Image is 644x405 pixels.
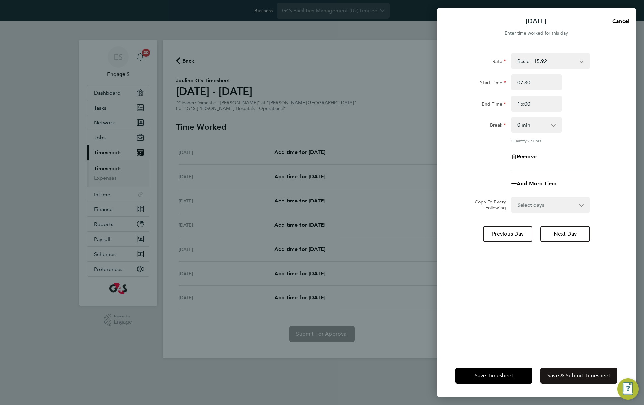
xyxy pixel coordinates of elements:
span: Add More Time [517,180,556,187]
input: E.g. 18:00 [511,96,562,112]
label: End Time [482,101,506,109]
button: Remove [511,154,537,159]
span: Cancel [610,18,629,24]
span: Remove [517,153,537,160]
button: Cancel [602,15,636,28]
span: 7.50 [528,138,536,143]
label: Break [490,122,506,130]
button: Save Timesheet [455,368,532,384]
button: Save & Submit Timesheet [540,368,617,384]
span: Save Timesheet [475,372,513,379]
label: Start Time [480,80,506,88]
button: Next Day [540,226,590,242]
p: [DATE] [526,17,546,26]
label: Copy To Every Following [469,199,506,211]
span: Next Day [554,231,577,237]
div: Enter time worked for this day. [437,29,636,37]
span: Save & Submit Timesheet [547,372,610,379]
button: Engage Resource Center [617,378,639,400]
button: Add More Time [511,181,556,186]
div: Quantity: hrs [511,138,590,143]
input: E.g. 08:00 [511,74,562,90]
span: Previous Day [492,231,524,237]
label: Rate [492,58,506,66]
button: Previous Day [483,226,532,242]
